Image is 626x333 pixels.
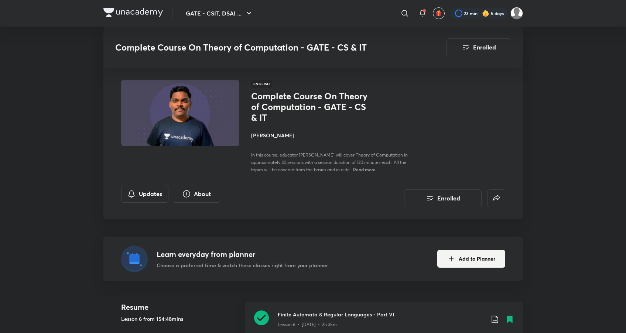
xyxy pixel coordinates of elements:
[121,185,168,203] button: Updates
[353,166,376,172] span: Read more
[278,310,485,318] h3: Finite Automata & Regular Languages - Part VI
[251,91,372,123] h1: Complete Course On Theory of Computation - GATE - CS & IT
[181,6,258,21] button: GATE - CSIT, DSAI ...
[251,131,417,139] h4: [PERSON_NAME]
[157,249,328,260] h4: Learn everyday from planner
[251,80,272,88] span: English
[157,261,328,269] p: Choose a preferred time & watch these classes right from your planner
[488,189,505,207] button: false
[404,189,482,207] button: Enrolled
[433,7,445,19] button: avatar
[121,315,239,323] h5: Lesson 6 from 154:48mins
[103,8,163,19] a: Company Logo
[278,321,337,328] p: Lesson 6 • [DATE] • 2h 35m
[435,10,442,17] img: avatar
[173,185,220,203] button: About
[120,79,240,147] img: Thumbnail
[103,8,163,17] img: Company Logo
[437,250,505,268] button: Add to Planner
[251,152,408,172] span: In this course, educator [PERSON_NAME] will cover Theory of Computation in approximately 30 sessi...
[510,7,523,20] img: Mayank Prakash
[121,302,239,313] h4: Resume
[446,38,511,56] button: Enrolled
[115,42,404,53] h3: Complete Course On Theory of Computation - GATE - CS & IT
[482,10,489,17] img: streak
